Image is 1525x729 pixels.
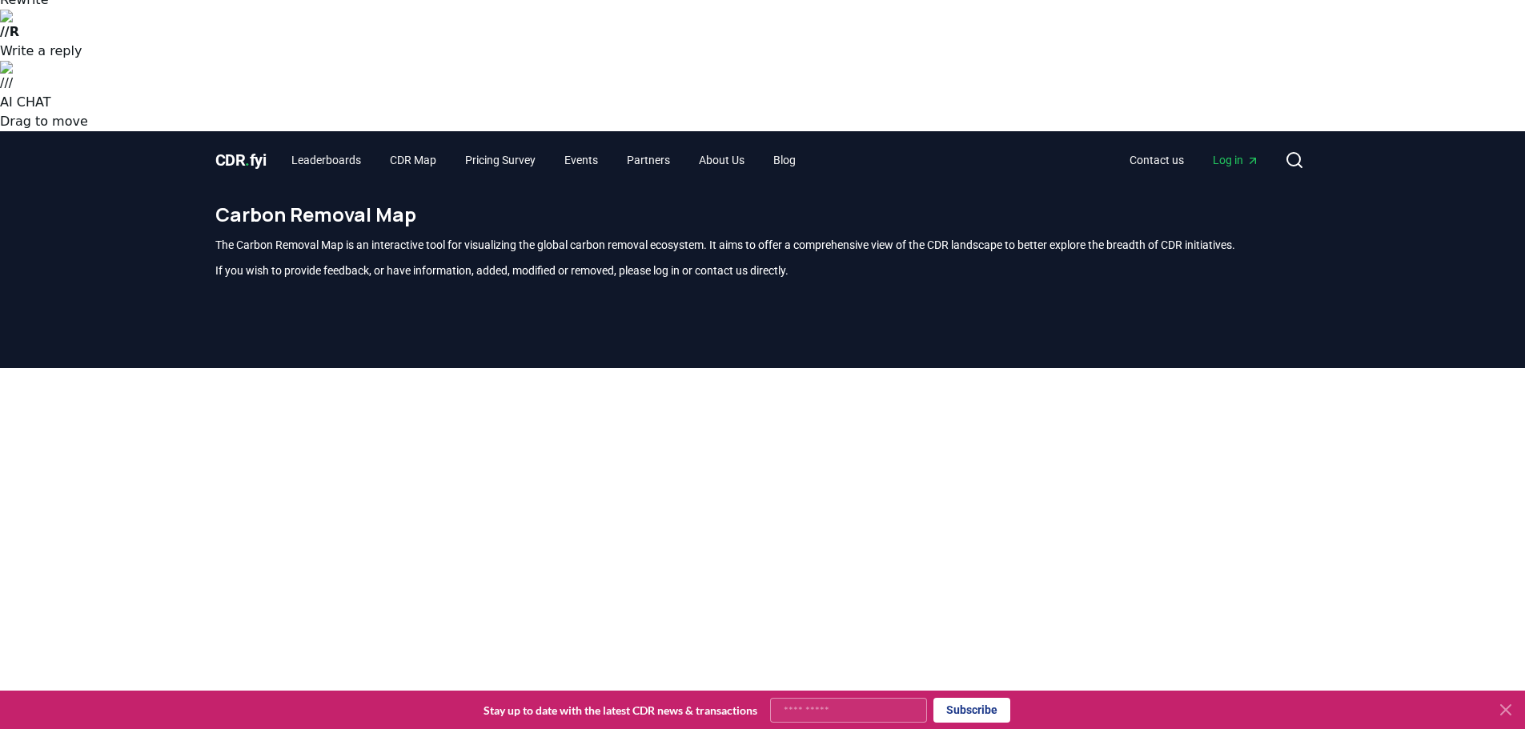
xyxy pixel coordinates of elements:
[24,64,87,78] a: Partnerships
[614,146,683,174] a: Partners
[24,107,57,121] a: Policy
[1213,152,1259,168] span: Log in
[760,146,809,174] a: Blog
[24,93,75,106] a: Financing
[1200,146,1272,174] a: Log in
[1117,146,1197,174] a: Contact us
[279,146,374,174] a: Leaderboards
[215,149,267,171] a: CDR.fyi
[215,262,1310,278] p: If you wish to provide feedback, or have information, added, modified or removed, please log in o...
[24,21,86,34] a: Back to Top
[279,146,809,174] nav: Main
[245,150,250,170] span: .
[24,35,142,49] a: Deals and Partnerships
[552,146,611,174] a: Events
[215,150,267,170] span: CDR fyi
[24,50,53,63] a: Deals
[377,146,449,174] a: CDR Map
[6,6,234,21] div: Outline
[452,146,548,174] a: Pricing Survey
[686,146,757,174] a: About Us
[24,78,66,92] a: Projects
[215,202,1310,227] h1: Carbon Removal Map
[1117,146,1272,174] nav: Main
[215,237,1310,253] p: The Carbon Removal Map is an interactive tool for visualizing the global carbon removal ecosystem...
